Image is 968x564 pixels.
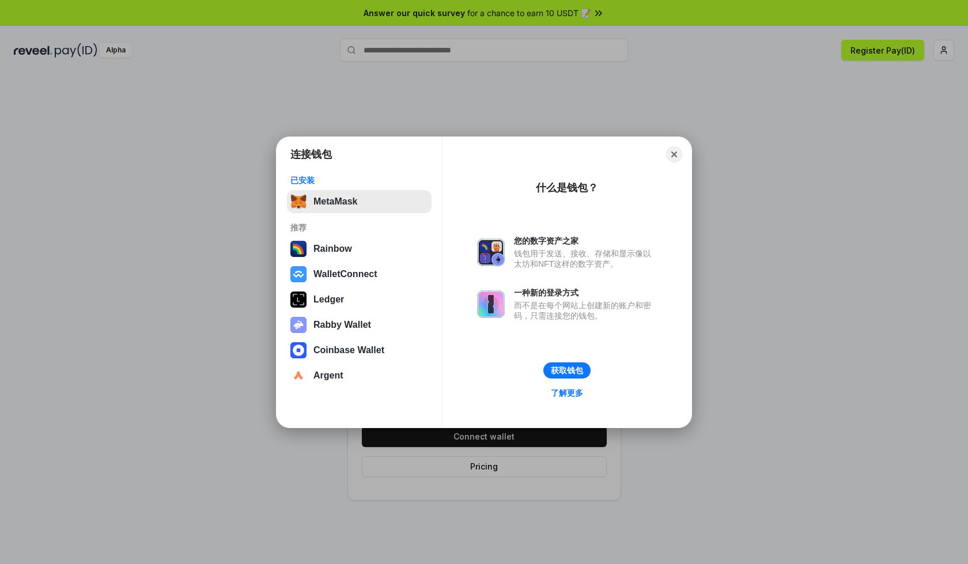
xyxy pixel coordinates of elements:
[543,362,591,378] button: 获取钱包
[313,244,352,254] div: Rainbow
[290,292,307,308] img: svg+xml,%3Csvg%20xmlns%3D%22http%3A%2F%2Fwww.w3.org%2F2000%2Fsvg%22%20width%3D%2228%22%20height%3...
[313,196,357,207] div: MetaMask
[536,181,598,195] div: 什么是钱包？
[514,236,657,246] div: 您的数字资产之家
[287,339,432,362] button: Coinbase Wallet
[287,263,432,286] button: WalletConnect
[313,294,344,305] div: Ledger
[551,365,583,376] div: 获取钱包
[290,222,428,233] div: 推荐
[477,290,505,318] img: svg+xml,%3Csvg%20xmlns%3D%22http%3A%2F%2Fwww.w3.org%2F2000%2Fsvg%22%20fill%3D%22none%22%20viewBox...
[666,146,682,162] button: Close
[290,368,307,384] img: svg+xml,%3Csvg%20width%3D%2228%22%20height%3D%2228%22%20viewBox%3D%220%200%2028%2028%22%20fill%3D...
[287,313,432,336] button: Rabby Wallet
[290,147,332,161] h1: 连接钱包
[544,385,590,400] a: 了解更多
[313,345,384,355] div: Coinbase Wallet
[290,175,428,186] div: 已安装
[514,287,657,298] div: 一种新的登录方式
[290,317,307,333] img: svg+xml,%3Csvg%20xmlns%3D%22http%3A%2F%2Fwww.w3.org%2F2000%2Fsvg%22%20fill%3D%22none%22%20viewBox...
[290,266,307,282] img: svg+xml,%3Csvg%20width%3D%2228%22%20height%3D%2228%22%20viewBox%3D%220%200%2028%2028%22%20fill%3D...
[313,269,377,279] div: WalletConnect
[287,288,432,311] button: Ledger
[551,388,583,398] div: 了解更多
[290,194,307,210] img: svg+xml,%3Csvg%20fill%3D%22none%22%20height%3D%2233%22%20viewBox%3D%220%200%2035%2033%22%20width%...
[287,364,432,387] button: Argent
[290,342,307,358] img: svg+xml,%3Csvg%20width%3D%2228%22%20height%3D%2228%22%20viewBox%3D%220%200%2028%2028%22%20fill%3D...
[477,239,505,266] img: svg+xml,%3Csvg%20xmlns%3D%22http%3A%2F%2Fwww.w3.org%2F2000%2Fsvg%22%20fill%3D%22none%22%20viewBox...
[514,248,657,269] div: 钱包用于发送、接收、存储和显示像以太坊和NFT这样的数字资产。
[313,370,343,381] div: Argent
[514,300,657,321] div: 而不是在每个网站上创建新的账户和密码，只需连接您的钱包。
[313,320,371,330] div: Rabby Wallet
[287,237,432,260] button: Rainbow
[290,241,307,257] img: svg+xml,%3Csvg%20width%3D%22120%22%20height%3D%22120%22%20viewBox%3D%220%200%20120%20120%22%20fil...
[287,190,432,213] button: MetaMask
